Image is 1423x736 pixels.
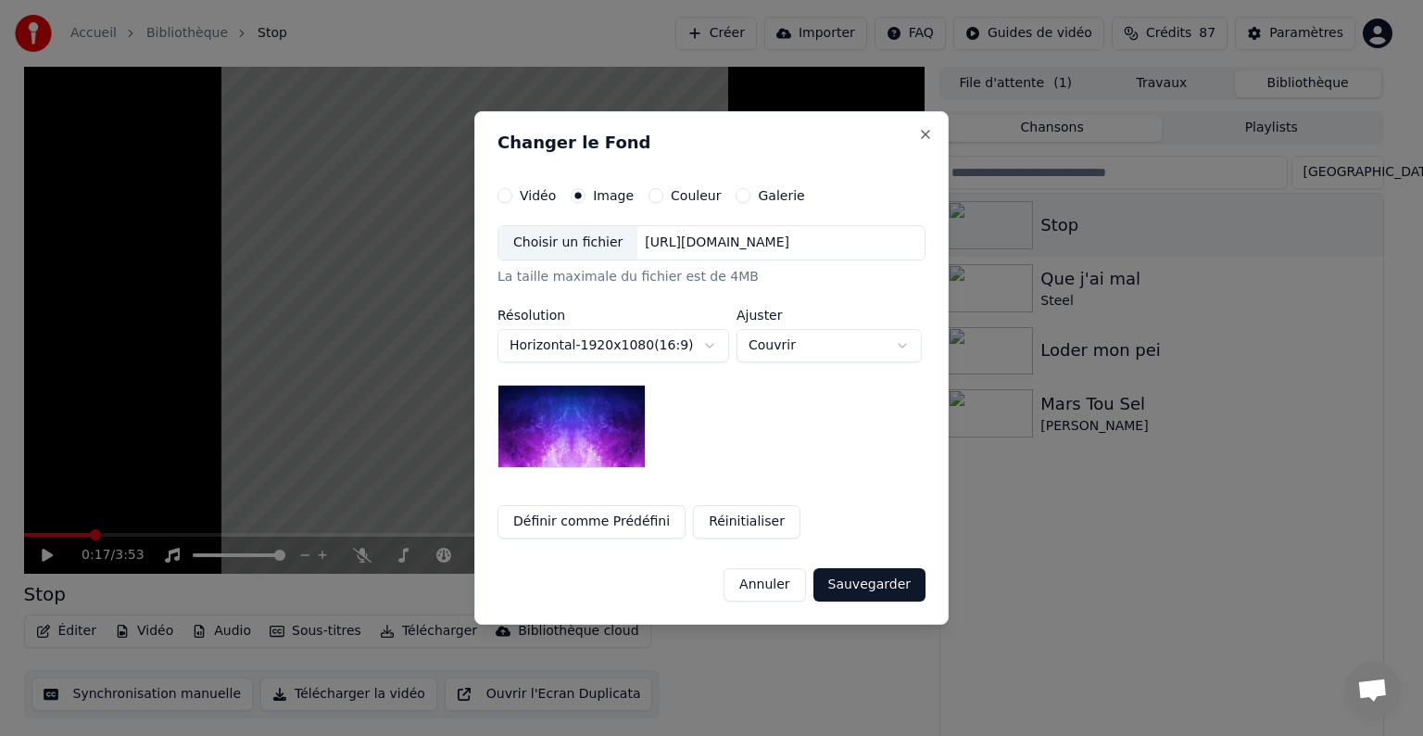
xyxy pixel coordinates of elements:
[671,189,721,202] label: Couleur
[498,226,637,260] div: Choisir un fichier
[497,268,926,286] div: La taille maximale du fichier est de 4MB
[497,505,686,539] button: Définir comme Prédéfini
[497,309,729,322] label: Résolution
[737,309,922,322] label: Ajuster
[724,568,805,602] button: Annuler
[813,568,926,602] button: Sauvegarder
[637,234,797,252] div: [URL][DOMAIN_NAME]
[758,189,804,202] label: Galerie
[693,505,800,539] button: Réinitialiser
[497,134,926,151] h2: Changer le Fond
[593,189,634,202] label: Image
[520,189,556,202] label: Vidéo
